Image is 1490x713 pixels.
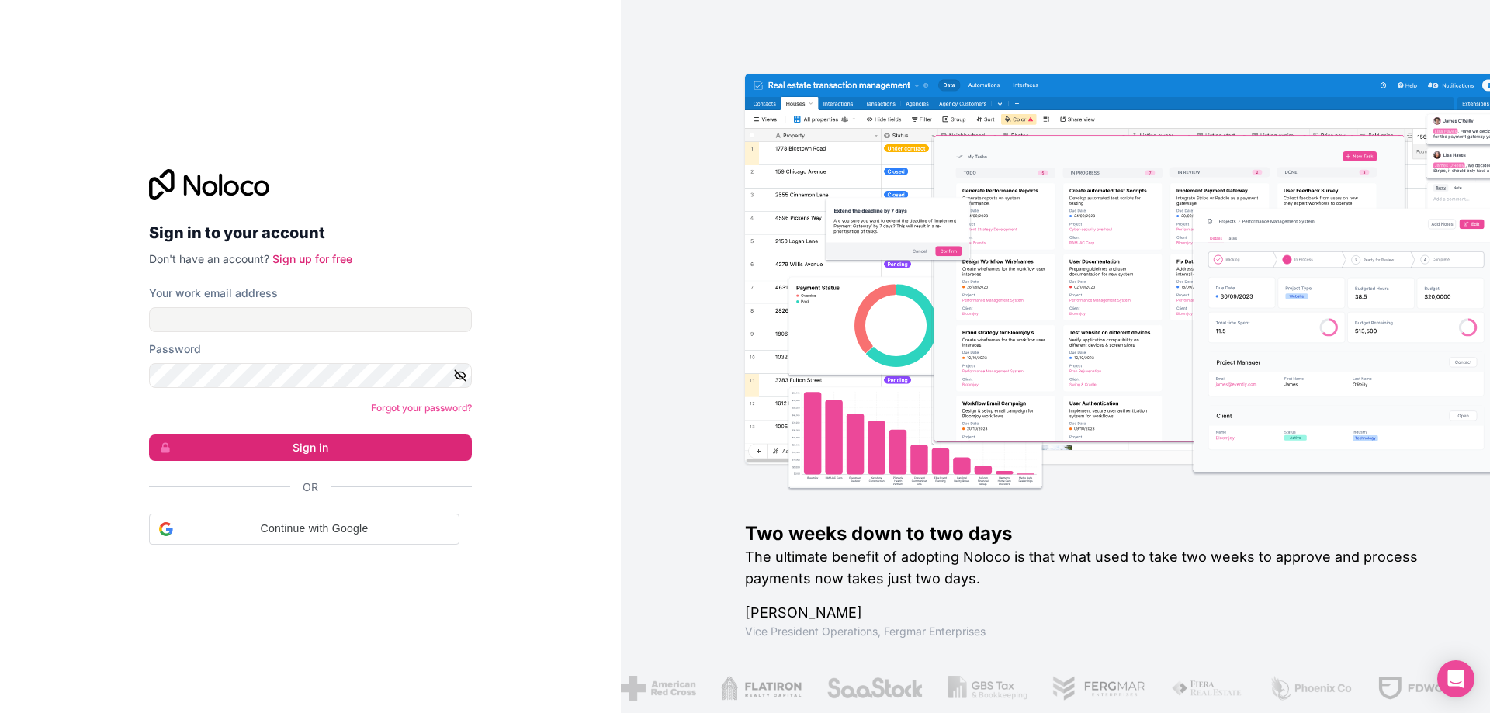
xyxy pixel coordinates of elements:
[149,514,459,545] div: Continue with Google
[1242,676,1325,701] img: /assets/phoenix-BREaitsQ.png
[272,252,352,265] a: Sign up for free
[371,402,472,414] a: Forgot your password?
[1350,676,1440,701] img: /assets/fdworks-Bi04fVtw.png
[149,341,201,357] label: Password
[799,676,896,701] img: /assets/saastock-C6Zbiodz.png
[745,624,1440,639] h1: Vice President Operations , Fergmar Enterprises
[1024,676,1119,701] img: /assets/fergmar-CudnrXN5.png
[593,676,668,701] img: /assets/american-red-cross-BAupjrZR.png
[149,434,472,461] button: Sign in
[149,307,472,332] input: Email address
[179,521,449,537] span: Continue with Google
[921,676,1000,701] img: /assets/gbstax-C-GtDUiK.png
[1144,676,1217,701] img: /assets/fiera-fwj2N5v4.png
[303,479,318,495] span: Or
[149,286,278,301] label: Your work email address
[745,546,1440,590] h2: The ultimate benefit of adopting Noloco is that what used to take two weeks to approve and proces...
[1437,660,1474,697] div: Open Intercom Messenger
[149,252,269,265] span: Don't have an account?
[149,219,472,247] h2: Sign in to your account
[149,363,472,388] input: Password
[745,602,1440,624] h1: [PERSON_NAME]
[745,521,1440,546] h1: Two weeks down to two days
[694,676,774,701] img: /assets/flatiron-C8eUkumj.png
